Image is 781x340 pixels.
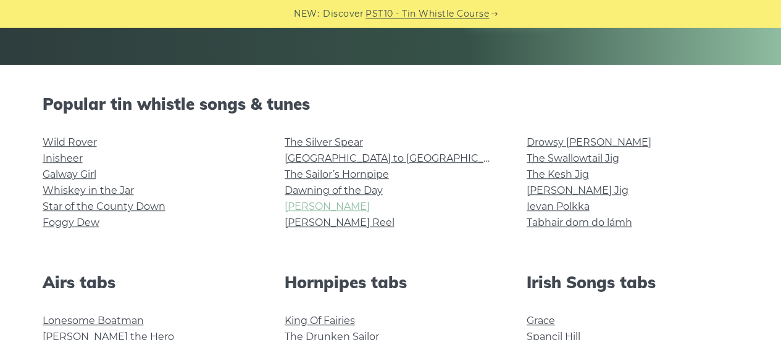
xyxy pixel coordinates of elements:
[527,315,555,326] a: Grace
[43,273,255,292] h2: Airs tabs
[285,136,363,148] a: The Silver Spear
[43,94,739,114] h2: Popular tin whistle songs & tunes
[285,273,497,292] h2: Hornpipes tabs
[285,201,370,212] a: [PERSON_NAME]
[43,136,97,148] a: Wild Rover
[527,152,619,164] a: The Swallowtail Jig
[323,7,364,21] span: Discover
[365,7,489,21] a: PST10 - Tin Whistle Course
[527,136,651,148] a: Drowsy [PERSON_NAME]
[43,315,144,326] a: Lonesome Boatman
[43,152,83,164] a: Inisheer
[285,185,383,196] a: Dawning of the Day
[527,273,739,292] h2: Irish Songs tabs
[43,201,165,212] a: Star of the County Down
[285,217,395,228] a: [PERSON_NAME] Reel
[294,7,319,21] span: NEW:
[43,217,99,228] a: Foggy Dew
[285,152,512,164] a: [GEOGRAPHIC_DATA] to [GEOGRAPHIC_DATA]
[285,168,389,180] a: The Sailor’s Hornpipe
[43,168,96,180] a: Galway Girl
[285,315,355,326] a: King Of Fairies
[527,168,589,180] a: The Kesh Jig
[527,185,629,196] a: [PERSON_NAME] Jig
[43,185,134,196] a: Whiskey in the Jar
[527,201,590,212] a: Ievan Polkka
[527,217,632,228] a: Tabhair dom do lámh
